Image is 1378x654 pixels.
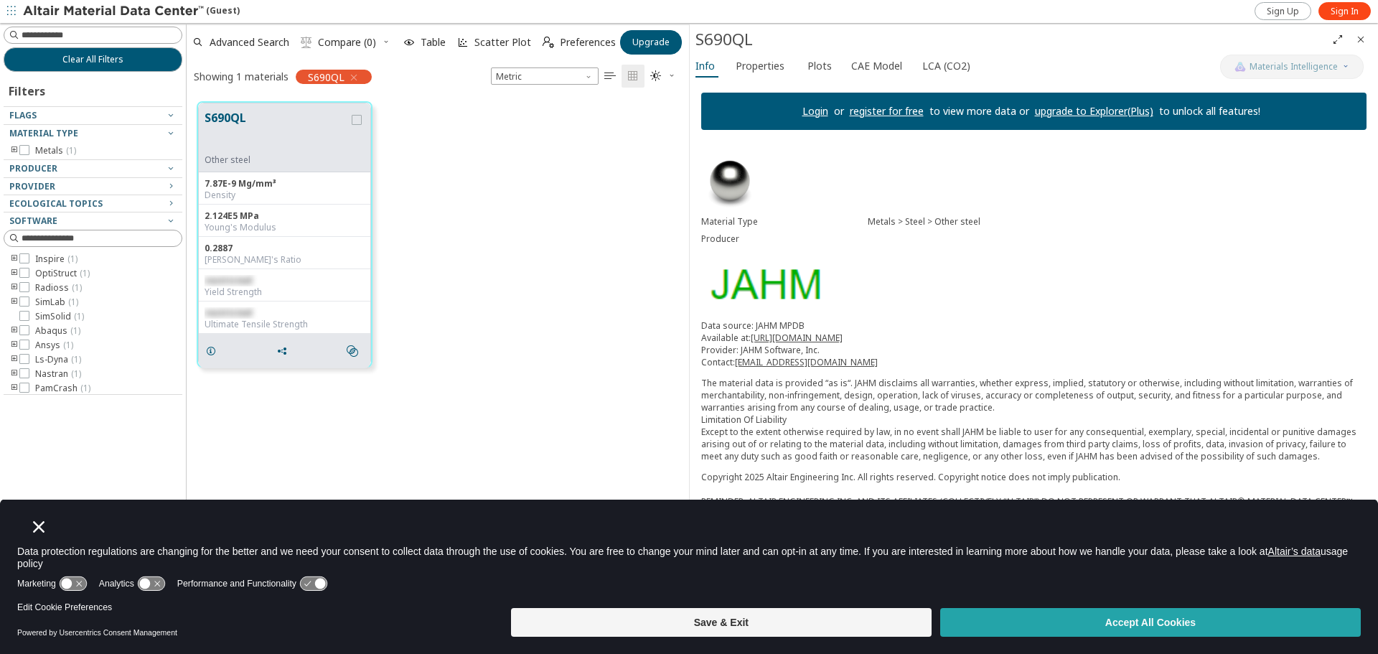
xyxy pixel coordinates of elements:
[4,107,182,124] button: Flags
[701,259,828,308] img: Logo - Provider
[35,368,81,380] span: Nastran
[622,65,645,88] button: Tile View
[802,104,828,118] a: Login
[205,190,365,201] div: Density
[9,215,57,227] span: Software
[270,337,300,365] button: Share
[205,178,365,190] div: 7.87E-9 Mg/mm³
[187,91,689,611] div: grid
[205,254,365,266] div: [PERSON_NAME]'s Ratio
[23,4,240,19] div: (Guest)
[205,222,365,233] div: Young's Modulus
[35,340,73,351] span: Ansys
[318,37,376,47] span: Compare (0)
[627,70,639,82] i: 
[67,253,78,265] span: ( 1 )
[9,162,57,174] span: Producer
[751,332,843,344] a: [URL][DOMAIN_NAME]
[701,153,759,210] img: Material Type Image
[301,37,312,48] i: 
[701,471,1367,581] div: Copyright 2025 Altair Engineering Inc. All rights reserved. Copyright notice does not imply publi...
[560,37,616,47] span: Preferences
[35,354,81,365] span: Ls-Dyna
[491,67,599,85] span: Metric
[850,104,924,118] a: register for free
[199,337,229,365] button: Details
[620,30,682,55] button: Upgrade
[9,296,19,308] i: toogle group
[9,127,78,139] span: Material Type
[205,154,349,166] div: Other steel
[736,55,784,78] span: Properties
[701,216,868,228] div: Material Type
[62,54,123,65] span: Clear All Filters
[1153,104,1266,118] p: to unlock all features!
[9,282,19,294] i: toogle group
[205,109,349,154] button: S690QL
[701,233,868,245] div: Producer
[9,180,55,192] span: Provider
[74,310,84,322] span: ( 1 )
[63,339,73,351] span: ( 1 )
[851,55,902,78] span: CAE Model
[80,267,90,279] span: ( 1 )
[4,212,182,230] button: Software
[474,37,531,47] span: Scatter Plot
[1035,104,1153,118] a: upgrade to Explorer(Plus)
[194,70,289,83] div: Showing 1 materials
[604,70,616,82] i: 
[205,319,365,330] div: Ultimate Tensile Strength
[9,109,37,121] span: Flags
[205,210,365,222] div: 2.124E5 MPa
[205,286,365,298] div: Yield Strength
[4,72,52,106] div: Filters
[66,144,76,157] span: ( 1 )
[205,274,252,286] span: restricted
[9,368,19,380] i: toogle group
[9,325,19,337] i: toogle group
[491,67,599,85] div: Unit System
[701,377,1367,462] p: The material data is provided “as is“. JAHM disclaims all warranties, whether express, implied, s...
[650,70,662,82] i: 
[35,253,78,265] span: Inspire
[807,55,832,78] span: Plots
[695,55,715,78] span: Info
[205,243,365,254] div: 0.2887
[308,70,344,83] span: S690QL
[701,319,1367,368] p: Data source: JAHM MPDB Available at: Provider: JAHM Software, Inc. Contact:
[1234,61,1246,73] img: AI Copilot
[9,383,19,394] i: toogle group
[35,311,84,322] span: SimSolid
[1250,61,1338,73] span: Materials Intelligence
[645,65,682,88] button: Theme
[695,28,1326,51] div: S690QL
[9,340,19,351] i: toogle group
[543,37,554,48] i: 
[4,47,182,72] button: Clear All Filters
[1220,55,1364,79] button: AI CopilotMaterials Intelligence
[340,337,370,365] button: Similar search
[9,197,103,210] span: Ecological Topics
[35,325,80,337] span: Abaqus
[70,324,80,337] span: ( 1 )
[1318,2,1371,20] a: Sign In
[71,353,81,365] span: ( 1 )
[868,216,1367,228] div: Metals > Steel > Other steel
[205,307,252,319] span: restricted
[35,268,90,279] span: OptiStruct
[35,383,90,394] span: PamCrash
[1267,6,1299,17] span: Sign Up
[72,281,82,294] span: ( 1 )
[35,145,76,157] span: Metals
[1326,28,1349,51] button: Full Screen
[922,55,970,78] span: LCA (CO2)
[80,382,90,394] span: ( 1 )
[71,368,81,380] span: ( 1 )
[4,125,182,142] button: Material Type
[1349,28,1372,51] button: Close
[9,354,19,365] i: toogle group
[632,37,670,48] span: Upgrade
[68,296,78,308] span: ( 1 )
[4,160,182,177] button: Producer
[735,356,878,368] a: [EMAIL_ADDRESS][DOMAIN_NAME]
